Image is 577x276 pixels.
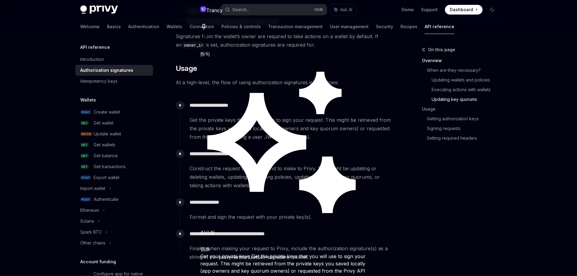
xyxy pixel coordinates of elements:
a: Authorization signatures [75,65,153,76]
a: Updating wallets and policies [432,75,502,85]
a: Security [376,19,393,34]
a: Demo [402,7,414,13]
div: Solana [80,218,94,225]
span: Signatures from the wallet’s owner are required to take actions on a wallet by default. If an is ... [176,32,394,49]
span: Construct the request that you intend to make to Privy. This might be updating or deleting wallet... [190,164,394,190]
span: GET [80,154,89,158]
span: Usage [176,64,197,73]
a: When are they necessary? [427,65,502,75]
a: Usage [422,104,502,114]
span: POST [80,197,91,202]
span: GET [80,143,89,147]
a: Welcome [80,19,100,34]
a: Connectors [190,19,214,34]
span: At a high-level, the flow of using authorization signatures is as follows: [176,78,394,87]
div: Idempotency keys [80,78,118,85]
a: POSTCreate wallet [75,107,153,118]
a: Idempotency keys [75,76,153,87]
div: Authorization signatures [80,67,133,74]
a: GETGet balance [75,150,153,161]
a: Overview [422,56,502,65]
span: Get the private keys that you will use to sign your request. This might be retrieved from the pri... [190,116,394,141]
a: Signing requests [427,124,502,133]
a: Recipes [400,19,417,34]
div: Ethereum [80,207,99,214]
button: Search...CtrlK [221,4,327,15]
a: PATCHUpdate wallet [75,128,153,139]
h5: Wallets [80,96,96,104]
a: GETGet wallets [75,139,153,150]
span: POST [80,175,91,180]
span: POST [80,110,91,115]
div: Get wallets [94,141,115,148]
a: Setting required headers [427,133,502,143]
h5: Account funding [80,258,116,265]
button: Ask AI [330,4,356,15]
div: Format and sign the request with your private key(s). [190,213,394,221]
div: Introduction [80,56,104,63]
span: PATCH [80,132,92,136]
a: Support [421,7,438,13]
button: Toggle dark mode [487,5,497,15]
div: Import wallet [80,185,105,192]
a: Authentication [128,19,159,34]
div: Get balance [94,152,118,159]
div: Get transactions [94,163,126,170]
h5: API reference [80,44,110,51]
span: Dashboard [450,7,473,13]
div: Other chains [80,239,105,247]
div: Export wallet [94,174,119,181]
div: Get wallet [94,119,113,127]
a: Executing actions with wallets [432,85,502,95]
a: POSTAuthenticate [75,194,153,205]
div: Create wallet [94,108,120,116]
a: Dashboard [445,5,482,15]
span: GET [80,121,89,125]
a: GETGet wallet [75,118,153,128]
span: Finally, when making your request to Privy, include the authorization signature(s) as a string in... [190,244,394,261]
a: API reference [425,19,454,34]
img: dark logo [80,5,118,14]
a: Introduction [75,54,153,65]
span: On this page [428,46,455,53]
div: Spark BTC [80,228,102,236]
a: GETGet transactions [75,161,153,172]
span: GET [80,165,89,169]
div: Authenticate [94,196,118,203]
a: POSTExport wallet [75,172,153,183]
code: owner_id [181,42,206,48]
a: Basics [107,19,121,34]
a: Getting authorization keys [427,114,502,124]
a: Wallets [167,19,182,34]
div: Update wallet [94,130,121,138]
a: Updating key quorums [432,95,502,104]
